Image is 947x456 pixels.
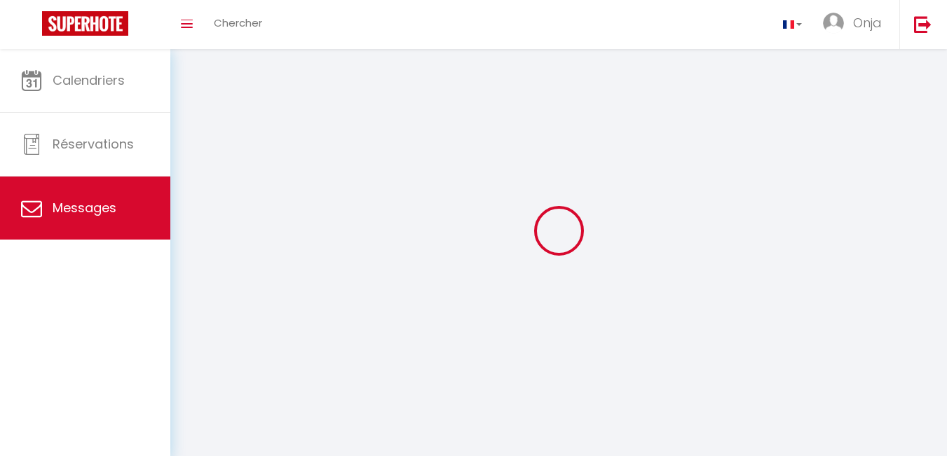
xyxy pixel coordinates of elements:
[823,13,844,34] img: ...
[53,199,116,216] span: Messages
[853,14,882,32] span: Onja
[53,71,125,89] span: Calendriers
[214,15,262,30] span: Chercher
[42,11,128,36] img: Super Booking
[53,135,134,153] span: Réservations
[914,15,932,33] img: logout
